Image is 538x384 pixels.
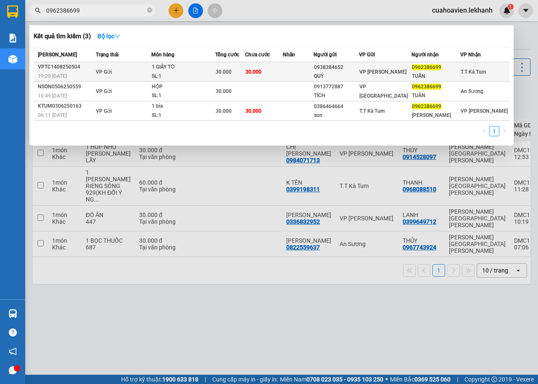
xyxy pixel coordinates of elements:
[152,111,215,120] div: SL: 1
[8,34,17,42] img: solution-icon
[38,112,67,118] span: 06:11 [DATE]
[114,33,120,39] span: down
[152,63,215,72] div: 1 GIẤY TỜ
[147,7,152,15] span: close-circle
[46,6,145,15] input: Tìm tên, số ĐT hoặc mã đơn
[489,126,499,136] li: 1
[245,108,261,114] span: 30.000
[412,64,441,70] span: 0962386699
[245,69,261,75] span: 30.000
[499,126,509,136] button: right
[96,108,112,114] span: VP Gửi
[314,91,359,100] div: TÍCH
[314,52,337,58] span: Người gửi
[38,82,93,91] div: NSON0506250559
[38,93,67,99] span: 10:49 [DATE]
[152,102,215,111] div: 1 bìa
[245,52,270,58] span: Chưa cước
[314,82,359,91] div: 0913772887
[9,347,17,355] span: notification
[412,103,441,109] span: 0962386699
[412,84,441,90] span: 0962386699
[216,69,232,75] span: 30.000
[98,48,166,59] div: 0984071713
[479,126,489,136] li: Previous Page
[9,328,17,336] span: question-circle
[98,8,119,17] span: Nhận:
[38,73,67,79] span: 19:20 [DATE]
[96,52,119,58] span: Trạng thái
[147,8,152,13] span: close-circle
[8,309,17,318] img: warehouse-icon
[314,63,359,72] div: 0938384652
[359,52,375,58] span: VP Gửi
[215,52,239,58] span: Tổng cước
[482,128,487,133] span: left
[490,127,499,136] a: 1
[152,72,215,81] div: SL: 1
[7,7,92,37] div: [PERSON_NAME][GEOGRAPHIC_DATA][PERSON_NAME]
[412,111,460,120] div: [PERSON_NAME]
[96,69,112,75] span: VP Gửi
[98,27,166,48] div: CHỊ [PERSON_NAME]
[7,5,18,18] img: logo-vxr
[7,37,92,48] div: THÚY
[283,52,295,58] span: Nhãn
[460,52,481,58] span: VP Nhận
[151,52,174,58] span: Món hàng
[314,102,359,111] div: 0386464664
[98,7,166,27] div: VP [PERSON_NAME]
[152,91,215,101] div: SL: 1
[499,126,509,136] li: Next Page
[152,82,215,92] div: HỘP
[9,366,17,374] span: message
[411,52,439,58] span: Người nhận
[412,72,460,81] div: TUẤN
[461,69,486,75] span: T.T Kà Tum
[359,108,385,114] span: T.T Kà Tum
[7,48,92,59] div: 0914528097
[38,102,93,111] div: KTUM0306250163
[216,88,232,94] span: 30.000
[461,88,483,94] span: An Sương
[314,111,359,120] div: son
[314,72,359,81] div: QUÝ
[96,88,112,94] span: VP Gửi
[38,63,93,72] div: VPTC1408250504
[98,33,120,40] strong: Bộ lọc
[34,32,91,41] h3: Kết quả tìm kiếm ( 3 )
[479,126,489,136] button: left
[8,55,17,64] img: warehouse-icon
[38,52,77,58] span: [PERSON_NAME]
[461,108,508,114] span: VP [PERSON_NAME]
[35,8,41,13] span: search
[7,8,20,17] span: Gửi:
[91,29,127,43] button: Bộ lọcdown
[216,108,232,114] span: 30.000
[502,128,507,133] span: right
[359,84,408,99] span: VP [GEOGRAPHIC_DATA]
[359,69,406,75] span: VP [PERSON_NAME]
[412,91,460,100] div: TUÂN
